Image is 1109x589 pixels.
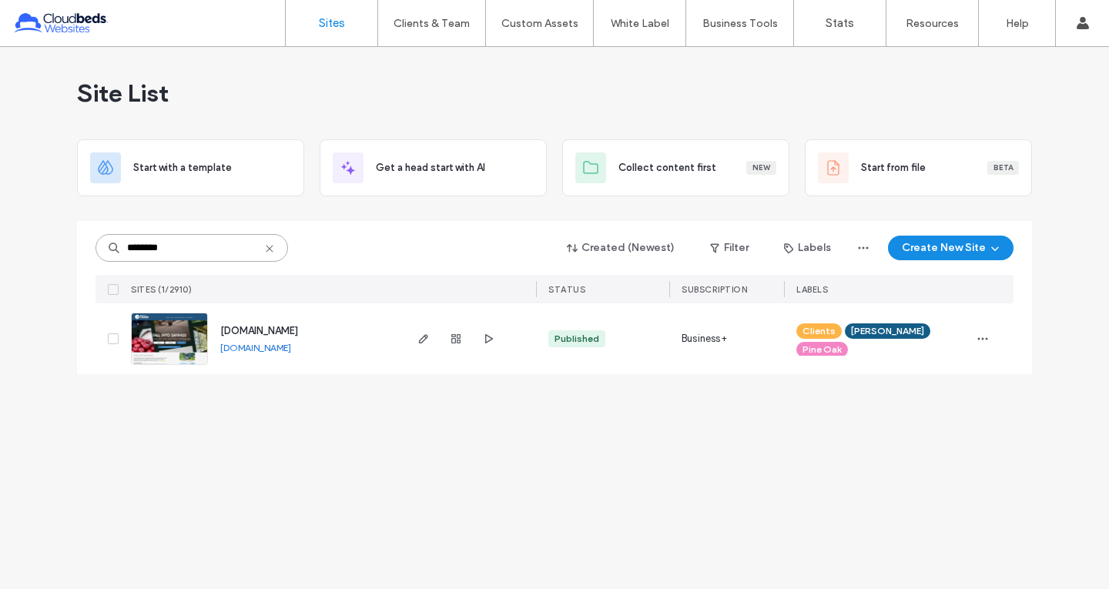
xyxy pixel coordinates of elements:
div: Published [554,332,599,346]
label: Resources [906,17,959,30]
button: Filter [695,236,764,260]
button: Labels [770,236,845,260]
div: New [746,161,776,175]
label: White Label [611,17,669,30]
button: Created (Newest) [554,236,689,260]
span: Collect content first [618,160,716,176]
span: STATUS [548,284,585,295]
label: Clients & Team [394,17,470,30]
label: Help [1006,17,1029,30]
label: Custom Assets [501,17,578,30]
span: [PERSON_NAME] [851,324,924,338]
span: Start with a template [133,160,232,176]
span: SITES (1/2910) [131,284,192,295]
span: Site List [77,78,169,109]
div: Beta [987,161,1019,175]
div: Collect content firstNew [562,139,789,196]
label: Stats [826,16,854,30]
span: Get a head start with AI [376,160,485,176]
span: Pine Oak [802,343,842,356]
span: Business+ [682,331,727,346]
label: Business Tools [702,17,778,30]
span: SUBSCRIPTION [682,284,747,295]
span: LABELS [796,284,828,295]
div: Start from fileBeta [805,139,1032,196]
button: Create New Site [888,236,1014,260]
label: Sites [319,16,345,30]
a: [DOMAIN_NAME] [220,325,298,336]
span: Start from file [861,160,926,176]
span: Help [35,11,66,25]
a: [DOMAIN_NAME] [220,342,291,353]
div: Start with a template [77,139,304,196]
div: Get a head start with AI [320,139,547,196]
span: Clients [802,324,836,338]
